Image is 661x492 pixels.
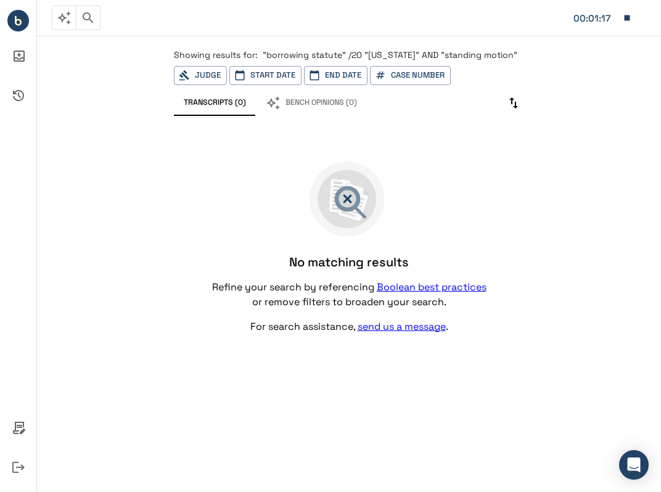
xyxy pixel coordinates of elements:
div: Matter: 101476.0001 [573,10,617,27]
p: For search assistance, . [250,319,448,334]
div: Open Intercom Messenger [619,450,649,480]
a: Boolean best practices [377,281,487,293]
button: Judge [174,66,227,85]
p: Refine your search by referencing or remove filters to broaden your search. [210,280,488,310]
h6: No matching results [289,254,409,270]
span: "borrowing statute" /20 "[US_STATE]" AND "standing motion" [263,49,517,60]
button: Transcripts (0) [174,90,256,116]
button: End Date [304,66,367,85]
button: Start Date [229,66,302,85]
a: send us a message [358,320,446,333]
button: Case Number [370,66,451,85]
button: Bench Opinions (0) [256,90,367,116]
button: Matter: 101476.0001 [567,5,638,31]
span: Showing results for: [174,49,258,60]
